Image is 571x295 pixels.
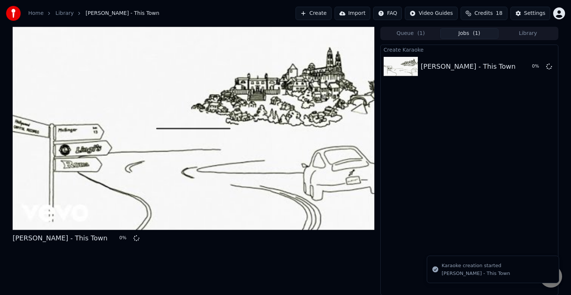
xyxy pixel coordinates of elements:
button: Library [499,28,557,39]
div: Create Karaoke [381,45,558,54]
span: ( 1 ) [417,30,425,37]
button: Video Guides [405,7,458,20]
div: Karaoke creation started [442,262,510,269]
div: [PERSON_NAME] - This Town [13,233,107,243]
button: Queue [381,28,440,39]
button: Create [296,7,332,20]
div: [PERSON_NAME] - This Town [442,270,510,277]
button: Settings [510,7,550,20]
button: Import [335,7,370,20]
img: youka [6,6,21,21]
a: Library [55,10,74,17]
div: Settings [524,10,545,17]
span: Credits [474,10,493,17]
div: [PERSON_NAME] - This Town [421,61,516,72]
span: [PERSON_NAME] - This Town [86,10,159,17]
button: FAQ [373,7,402,20]
button: Jobs [440,28,499,39]
div: 0 % [532,64,543,69]
nav: breadcrumb [28,10,159,17]
div: 0 % [119,235,130,241]
span: ( 1 ) [473,30,480,37]
span: 18 [496,10,503,17]
button: Credits18 [461,7,507,20]
a: Home [28,10,43,17]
